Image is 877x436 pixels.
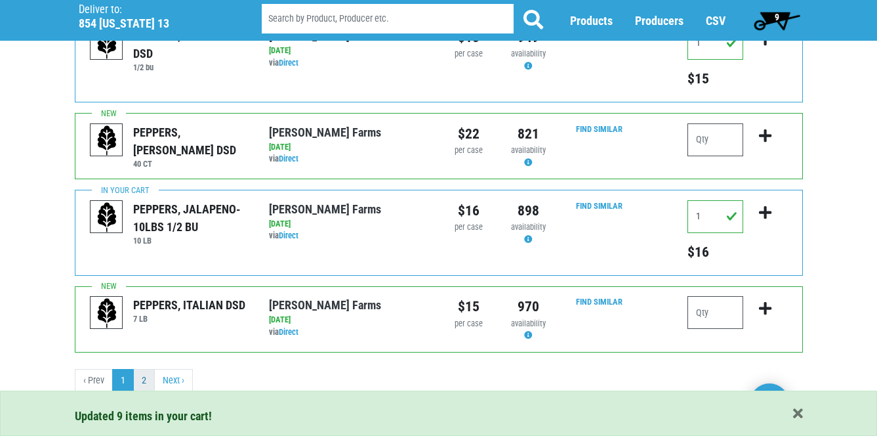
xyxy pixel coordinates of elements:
div: per case [449,144,489,157]
a: Producers [635,14,683,28]
img: placeholder-variety-43d6402dacf2d531de610a020419775a.svg [91,28,123,60]
input: Qty [687,123,743,156]
span: availability [511,318,546,328]
div: per case [449,221,489,234]
a: 9 [748,7,806,33]
a: Direct [279,327,298,337]
input: Search by Product, Producer etc. [262,4,514,33]
a: [PERSON_NAME] Farms [269,202,381,216]
a: Direct [279,230,298,240]
h6: 40 CT [133,159,249,169]
input: Qty [687,200,743,233]
h6: 10 LB [133,236,249,246]
span: 9 [775,12,779,22]
input: Qty [687,27,743,60]
div: $16 [449,200,489,221]
div: Updated 9 items in your cart! [75,407,803,425]
img: placeholder-variety-43d6402dacf2d531de610a020419775a.svg [91,201,123,234]
h6: 1/2 bu [133,62,249,72]
span: availability [511,222,546,232]
a: next [154,369,193,393]
a: 2 [133,369,155,393]
div: per case [449,48,489,60]
div: 898 [508,200,548,221]
h6: 7 LB [133,314,245,324]
div: $22 [449,123,489,144]
span: availability [511,145,546,155]
h5: Total price [687,244,743,261]
a: Direct [279,154,298,163]
div: Availability may be subject to change. [508,48,548,73]
div: [DATE] [269,45,428,57]
div: per case [449,318,489,330]
input: Qty [687,296,743,329]
a: CSV [706,14,725,28]
h5: Total price [687,70,743,87]
a: 1 [112,369,134,393]
div: 821 [508,123,548,144]
a: [PERSON_NAME] Farms [269,29,381,43]
div: PEPPERS, LONG HOT DSD [133,27,249,62]
a: Products [570,14,613,28]
div: PEPPERS, [PERSON_NAME] DSD [133,123,249,159]
a: Find Similar [576,124,622,134]
div: PEPPERS, ITALIAN DSD [133,296,245,314]
div: via [269,230,428,242]
div: via [269,326,428,339]
a: Find Similar [576,201,622,211]
div: [DATE] [269,314,428,326]
h5: 854 [US_STATE] 13 [79,16,228,31]
a: [PERSON_NAME] Farms [269,298,381,312]
div: via [269,153,428,165]
nav: pager [75,369,803,393]
p: Deliver to: [79,3,228,16]
img: placeholder-variety-43d6402dacf2d531de610a020419775a.svg [91,297,123,330]
div: 970 [508,296,548,317]
span: availability [511,49,546,58]
a: Direct [279,58,298,68]
div: [DATE] [269,141,428,154]
div: [DATE] [269,218,428,230]
img: placeholder-variety-43d6402dacf2d531de610a020419775a.svg [91,124,123,157]
div: PEPPERS, JALAPENO- 10LBS 1/2 BU [133,200,249,236]
div: via [269,57,428,70]
a: [PERSON_NAME] Farms [269,125,381,139]
a: Find Similar [576,297,622,307]
div: Availability may be subject to change. [508,221,548,246]
div: $15 [449,296,489,317]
